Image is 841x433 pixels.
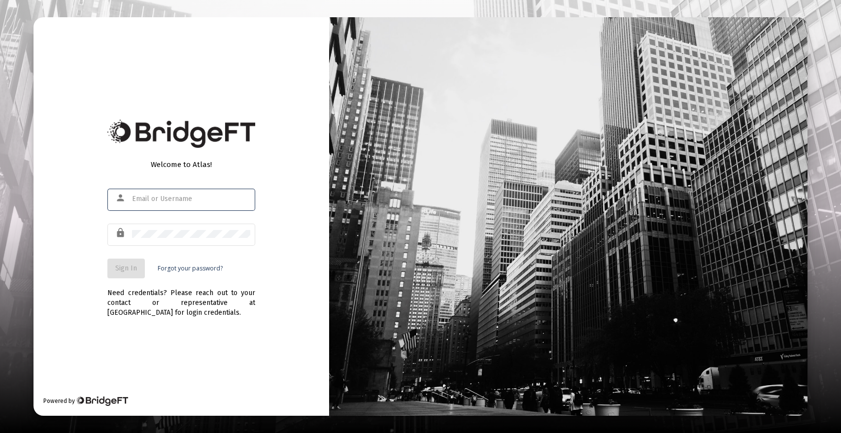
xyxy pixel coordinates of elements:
div: Need credentials? Please reach out to your contact or representative at [GEOGRAPHIC_DATA] for log... [107,278,255,318]
mat-icon: person [115,192,127,204]
mat-icon: lock [115,227,127,239]
div: Powered by [43,396,128,406]
input: Email or Username [132,195,250,203]
div: Welcome to Atlas! [107,160,255,169]
img: Bridge Financial Technology Logo [76,396,128,406]
img: Bridge Financial Technology Logo [107,120,255,148]
span: Sign In [115,264,137,272]
button: Sign In [107,259,145,278]
a: Forgot your password? [158,264,223,273]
